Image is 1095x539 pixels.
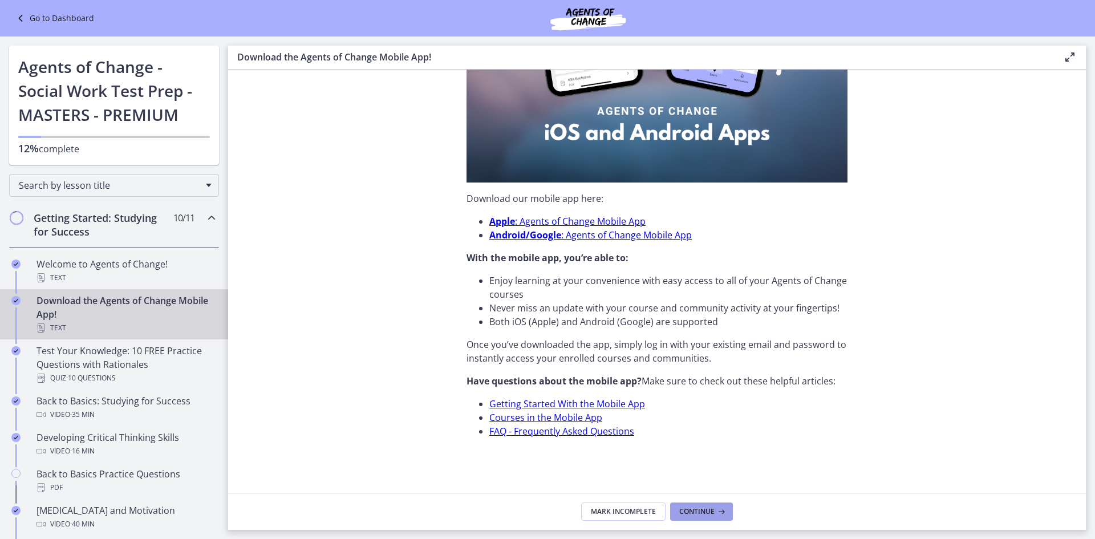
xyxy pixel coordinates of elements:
a: Courses in the Mobile App [489,411,602,424]
strong: With the mobile app, you’re able to: [467,252,628,264]
a: FAQ - Frequently Asked Questions [489,425,634,437]
strong: Have questions about the mobile app? [467,375,642,387]
span: Search by lesson title [19,179,200,192]
a: Android/Google: Agents of Change Mobile App [489,229,692,241]
div: Back to Basics Practice Questions [36,467,214,495]
strong: Android/Google [489,229,561,241]
h3: Download the Agents of Change Mobile App! [237,50,1045,64]
img: Agents of Change [520,5,656,32]
li: Never miss an update with your course and community activity at your fingertips! [489,301,847,315]
span: · 40 min [70,517,95,531]
p: Download our mobile app here: [467,192,847,205]
h1: Agents of Change - Social Work Test Prep - MASTERS - PREMIUM [18,55,210,127]
li: Both iOS (Apple) and Android (Google) are supported [489,315,847,329]
div: Video [36,517,214,531]
h2: Getting Started: Studying for Success [34,211,173,238]
div: Video [36,444,214,458]
span: · 35 min [70,408,95,422]
button: Mark Incomplete [581,502,666,521]
div: Back to Basics: Studying for Success [36,394,214,422]
div: PDF [36,481,214,495]
div: Quiz [36,371,214,385]
span: 10 / 11 [173,211,194,225]
a: Apple: Agents of Change Mobile App [489,215,646,228]
span: · 10 Questions [66,371,116,385]
span: Continue [679,507,715,516]
div: Developing Critical Thinking Skills [36,431,214,458]
p: Make sure to check out these helpful articles: [467,374,847,388]
button: Continue [670,502,733,521]
p: Once you’ve downloaded the app, simply log in with your existing email and password to instantly ... [467,338,847,365]
div: Test Your Knowledge: 10 FREE Practice Questions with Rationales [36,344,214,385]
p: complete [18,141,210,156]
div: Text [36,321,214,335]
span: Mark Incomplete [591,507,656,516]
a: Getting Started With the Mobile App [489,398,645,410]
a: Go to Dashboard [14,11,94,25]
i: Completed [11,506,21,515]
span: 12% [18,141,39,155]
span: · 16 min [70,444,95,458]
i: Completed [11,433,21,442]
div: Download the Agents of Change Mobile App! [36,294,214,335]
i: Completed [11,346,21,355]
i: Completed [11,260,21,269]
div: [MEDICAL_DATA] and Motivation [36,504,214,531]
div: Text [36,271,214,285]
div: Search by lesson title [9,174,219,197]
i: Completed [11,296,21,305]
li: Enjoy learning at your convenience with easy access to all of your Agents of Change courses [489,274,847,301]
div: Welcome to Agents of Change! [36,257,214,285]
i: Completed [11,396,21,406]
div: Video [36,408,214,422]
strong: Apple [489,215,515,228]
